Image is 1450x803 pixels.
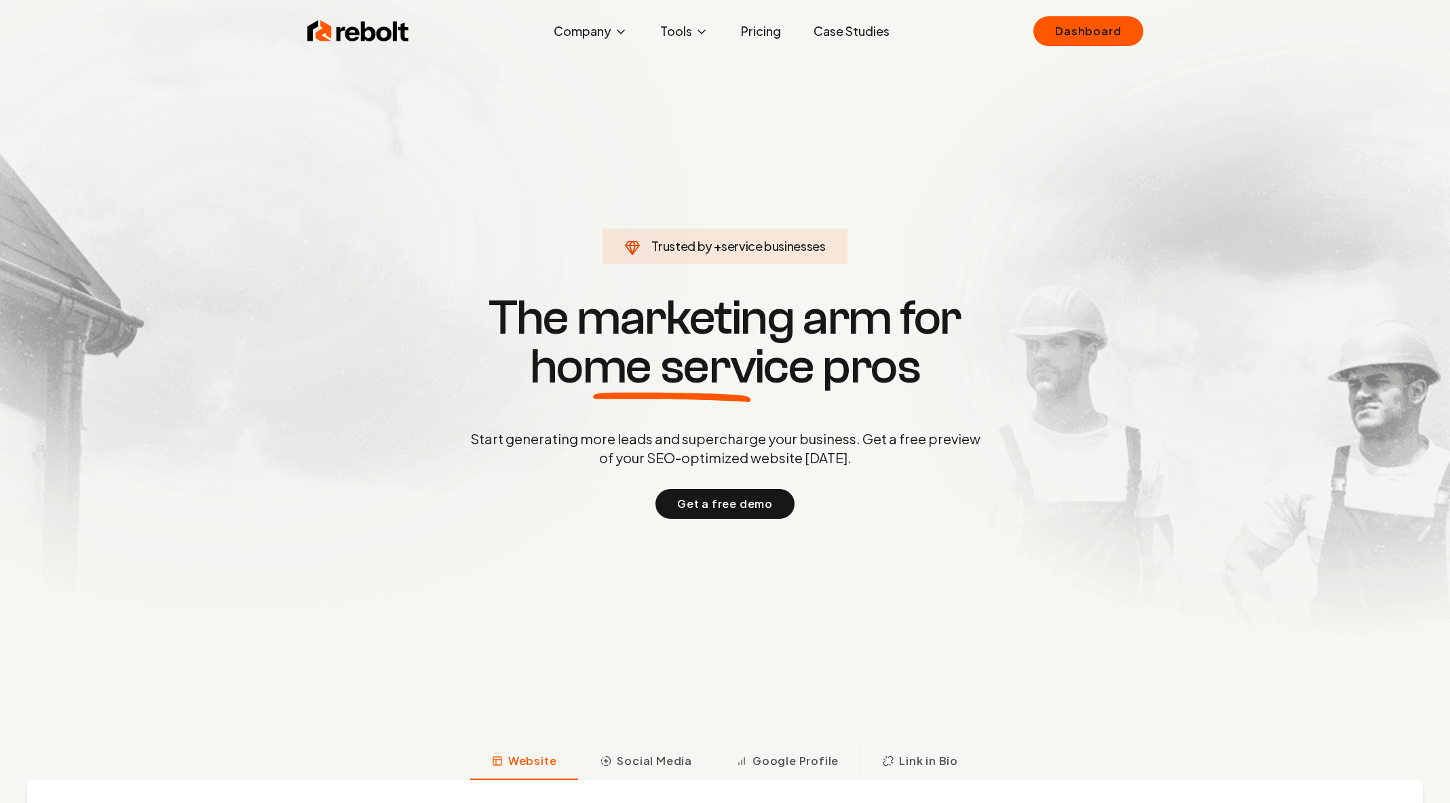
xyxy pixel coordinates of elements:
button: Link in Bio [860,745,980,780]
button: Website [470,745,579,780]
button: Tools [649,18,719,45]
a: Case Studies [803,18,900,45]
h1: The marketing arm for pros [400,294,1051,391]
p: Start generating more leads and supercharge your business. Get a free preview of your SEO-optimiz... [468,429,983,467]
button: Company [543,18,638,45]
span: Link in Bio [899,753,958,769]
span: Google Profile [752,753,839,769]
span: Website [508,753,557,769]
span: Social Media [617,753,692,769]
button: Google Profile [714,745,860,780]
span: + [714,238,721,254]
span: Trusted by [651,238,712,254]
a: Dashboard [1033,16,1143,46]
span: home service [530,342,814,391]
button: Social Media [578,745,714,780]
a: Pricing [730,18,792,45]
button: Get a free demo [655,489,795,519]
img: Rebolt Logo [307,18,409,45]
span: service businesses [721,238,826,254]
